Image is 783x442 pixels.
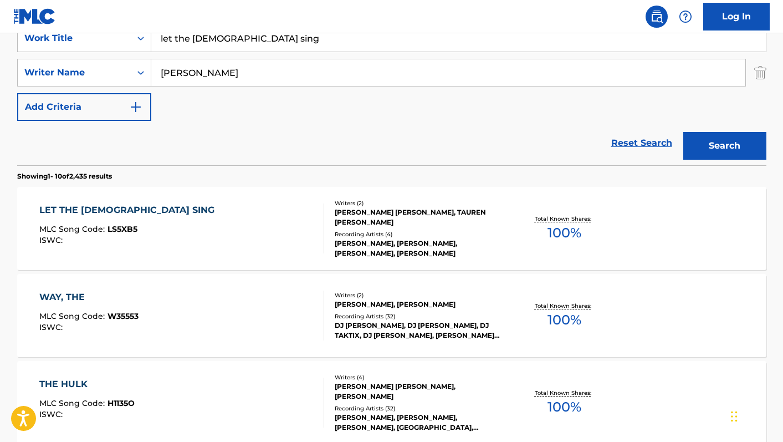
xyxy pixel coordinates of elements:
[674,6,697,28] div: Help
[703,3,770,31] a: Log In
[547,397,581,417] span: 100 %
[683,132,766,160] button: Search
[679,10,692,23] img: help
[39,204,220,217] div: LET THE [DEMOGRAPHIC_DATA] SING
[335,321,502,341] div: DJ [PERSON_NAME], DJ [PERSON_NAME], DJ TAKTIX, DJ [PERSON_NAME], [PERSON_NAME] [PERSON_NAME]
[13,8,56,24] img: MLC Logo
[24,66,124,79] div: Writer Name
[728,389,783,442] iframe: Chat Widget
[335,413,502,433] div: [PERSON_NAME], [PERSON_NAME], [PERSON_NAME], [GEOGRAPHIC_DATA], [PERSON_NAME]
[335,312,502,321] div: Recording Artists ( 32 )
[39,322,65,332] span: ISWC :
[646,6,668,28] a: Public Search
[335,199,502,207] div: Writers ( 2 )
[108,311,139,321] span: W35553
[39,235,65,245] span: ISWC :
[535,302,594,310] p: Total Known Shares:
[650,10,663,23] img: search
[535,215,594,223] p: Total Known Shares:
[17,274,766,357] a: WAY, THEMLC Song Code:W35553ISWC:Writers (2)[PERSON_NAME], [PERSON_NAME]Recording Artists (32)DJ ...
[39,409,65,419] span: ISWC :
[547,223,581,243] span: 100 %
[39,398,108,408] span: MLC Song Code :
[335,373,502,382] div: Writers ( 4 )
[606,131,678,155] a: Reset Search
[17,187,766,270] a: LET THE [DEMOGRAPHIC_DATA] SINGMLC Song Code:LS5XB5ISWC:Writers (2)[PERSON_NAME] [PERSON_NAME], T...
[335,238,502,258] div: [PERSON_NAME], [PERSON_NAME], [PERSON_NAME], [PERSON_NAME]
[547,310,581,330] span: 100 %
[335,207,502,227] div: [PERSON_NAME] [PERSON_NAME], TAUREN [PERSON_NAME]
[535,389,594,397] p: Total Known Shares:
[17,171,112,181] p: Showing 1 - 10 of 2,435 results
[17,93,151,121] button: Add Criteria
[39,378,135,391] div: THE HULK
[335,382,502,402] div: [PERSON_NAME] [PERSON_NAME], [PERSON_NAME]
[335,230,502,238] div: Recording Artists ( 4 )
[17,24,766,165] form: Search Form
[731,400,738,433] div: Drag
[24,32,124,45] div: Work Title
[335,404,502,413] div: Recording Artists ( 32 )
[108,398,135,408] span: H1135O
[39,311,108,321] span: MLC Song Code :
[39,224,108,234] span: MLC Song Code :
[335,299,502,309] div: [PERSON_NAME], [PERSON_NAME]
[754,59,766,87] img: Delete Criterion
[335,291,502,299] div: Writers ( 2 )
[39,291,139,304] div: WAY, THE
[108,224,137,234] span: LS5XB5
[129,100,142,114] img: 9d2ae6d4665cec9f34b9.svg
